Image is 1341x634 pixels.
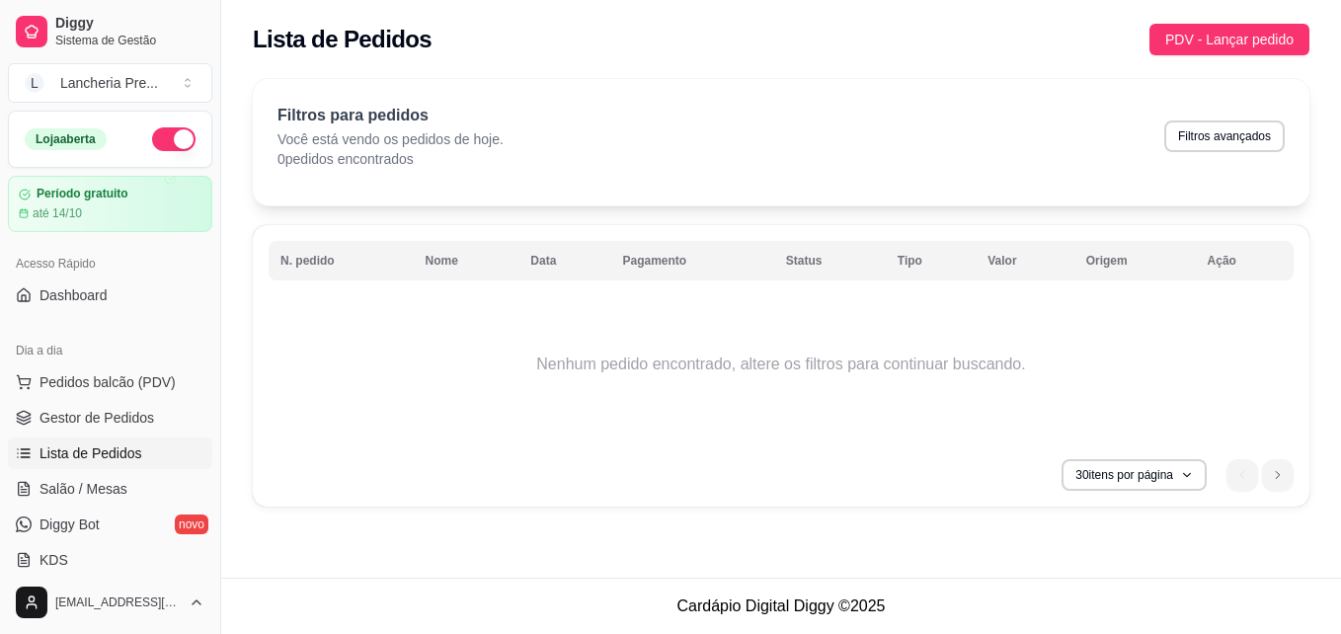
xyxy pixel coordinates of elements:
h2: Lista de Pedidos [253,24,432,55]
article: Período gratuito [37,187,128,201]
a: Salão / Mesas [8,473,212,505]
th: Tipo [886,241,976,280]
div: Acesso Rápido [8,248,212,279]
p: Você está vendo os pedidos de hoje. [277,129,504,149]
span: Lista de Pedidos [39,443,142,463]
span: Dashboard [39,285,108,305]
th: N. pedido [269,241,414,280]
a: Lista de Pedidos [8,437,212,469]
div: Lancheria Pre ... [60,73,158,93]
button: PDV - Lançar pedido [1149,24,1309,55]
th: Origem [1074,241,1196,280]
button: Select a team [8,63,212,103]
article: até 14/10 [33,205,82,221]
button: 30itens por página [1062,459,1207,491]
nav: pagination navigation [1217,449,1303,501]
span: [EMAIL_ADDRESS][DOMAIN_NAME] [55,594,181,610]
span: L [25,73,44,93]
th: Nome [414,241,519,280]
span: PDV - Lançar pedido [1165,29,1294,50]
a: Dashboard [8,279,212,311]
span: Diggy Bot [39,515,100,534]
button: Filtros avançados [1164,120,1285,152]
a: DiggySistema de Gestão [8,8,212,55]
button: [EMAIL_ADDRESS][DOMAIN_NAME] [8,579,212,626]
button: Alterar Status [152,127,196,151]
th: Status [774,241,886,280]
div: Dia a dia [8,335,212,366]
span: Gestor de Pedidos [39,408,154,428]
footer: Cardápio Digital Diggy © 2025 [221,578,1341,634]
th: Pagamento [611,241,774,280]
a: Diggy Botnovo [8,509,212,540]
a: Gestor de Pedidos [8,402,212,434]
th: Valor [976,241,1073,280]
span: Pedidos balcão (PDV) [39,372,176,392]
a: Período gratuitoaté 14/10 [8,176,212,232]
span: Diggy [55,15,204,33]
button: Pedidos balcão (PDV) [8,366,212,398]
span: Sistema de Gestão [55,33,204,48]
p: Filtros para pedidos [277,104,504,127]
span: Salão / Mesas [39,479,127,499]
span: KDS [39,550,68,570]
p: 0 pedidos encontrados [277,149,504,169]
th: Data [518,241,610,280]
th: Ação [1196,241,1294,280]
a: KDS [8,544,212,576]
td: Nenhum pedido encontrado, altere os filtros para continuar buscando. [269,285,1294,443]
div: Loja aberta [25,128,107,150]
li: next page button [1262,459,1294,491]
